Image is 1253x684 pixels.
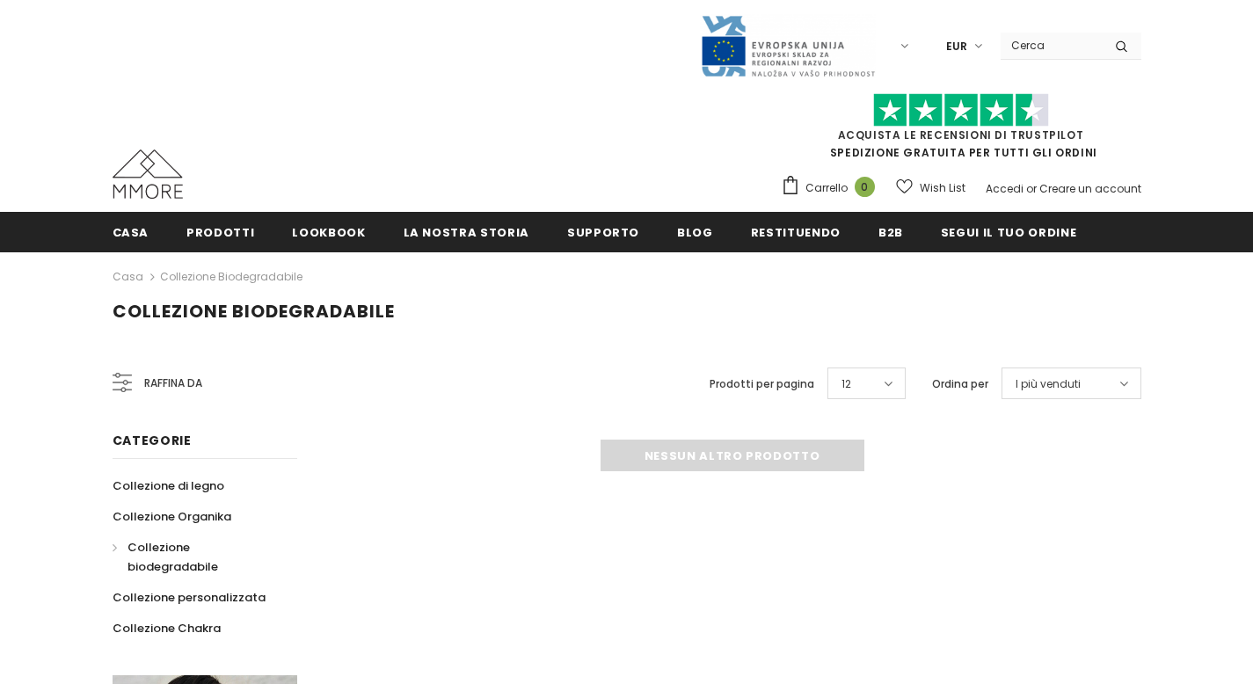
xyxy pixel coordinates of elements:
span: Collezione personalizzata [113,589,266,606]
a: Lookbook [292,212,365,251]
img: Casi MMORE [113,149,183,199]
span: Wish List [920,179,965,197]
span: EUR [946,38,967,55]
a: Collezione biodegradabile [113,532,278,582]
a: Restituendo [751,212,841,251]
span: 12 [841,375,851,393]
a: Javni Razpis [700,38,876,53]
a: Carrello 0 [781,175,884,201]
span: La nostra storia [404,224,529,241]
span: Collezione biodegradabile [113,299,395,324]
a: Creare un account [1039,181,1141,196]
a: Collezione Chakra [113,613,221,644]
span: I più venduti [1016,375,1081,393]
a: Blog [677,212,713,251]
a: Collezione personalizzata [113,582,266,613]
a: La nostra storia [404,212,529,251]
span: or [1026,181,1037,196]
a: B2B [878,212,903,251]
a: Wish List [896,172,965,203]
span: Casa [113,224,149,241]
label: Prodotti per pagina [710,375,814,393]
span: B2B [878,224,903,241]
span: Segui il tuo ordine [941,224,1076,241]
span: 0 [855,177,875,197]
a: Casa [113,212,149,251]
span: Raffina da [144,374,202,393]
span: Blog [677,224,713,241]
a: Prodotti [186,212,254,251]
a: Segui il tuo ordine [941,212,1076,251]
span: Restituendo [751,224,841,241]
span: Prodotti [186,224,254,241]
span: SPEDIZIONE GRATUITA PER TUTTI GLI ORDINI [781,101,1141,160]
span: Categorie [113,432,192,449]
span: Collezione biodegradabile [127,539,218,575]
span: Collezione Organika [113,508,231,525]
a: Collezione biodegradabile [160,269,302,284]
a: Casa [113,266,143,287]
img: Fidati di Pilot Stars [873,93,1049,127]
span: supporto [567,224,639,241]
span: Collezione Chakra [113,620,221,637]
a: supporto [567,212,639,251]
span: Collezione di legno [113,477,224,494]
a: Collezione di legno [113,470,224,501]
a: Acquista le recensioni di TrustPilot [838,127,1084,142]
a: Collezione Organika [113,501,231,532]
label: Ordina per [932,375,988,393]
span: Carrello [805,179,848,197]
input: Search Site [1001,33,1102,58]
img: Javni Razpis [700,14,876,78]
span: Lookbook [292,224,365,241]
a: Accedi [986,181,1024,196]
